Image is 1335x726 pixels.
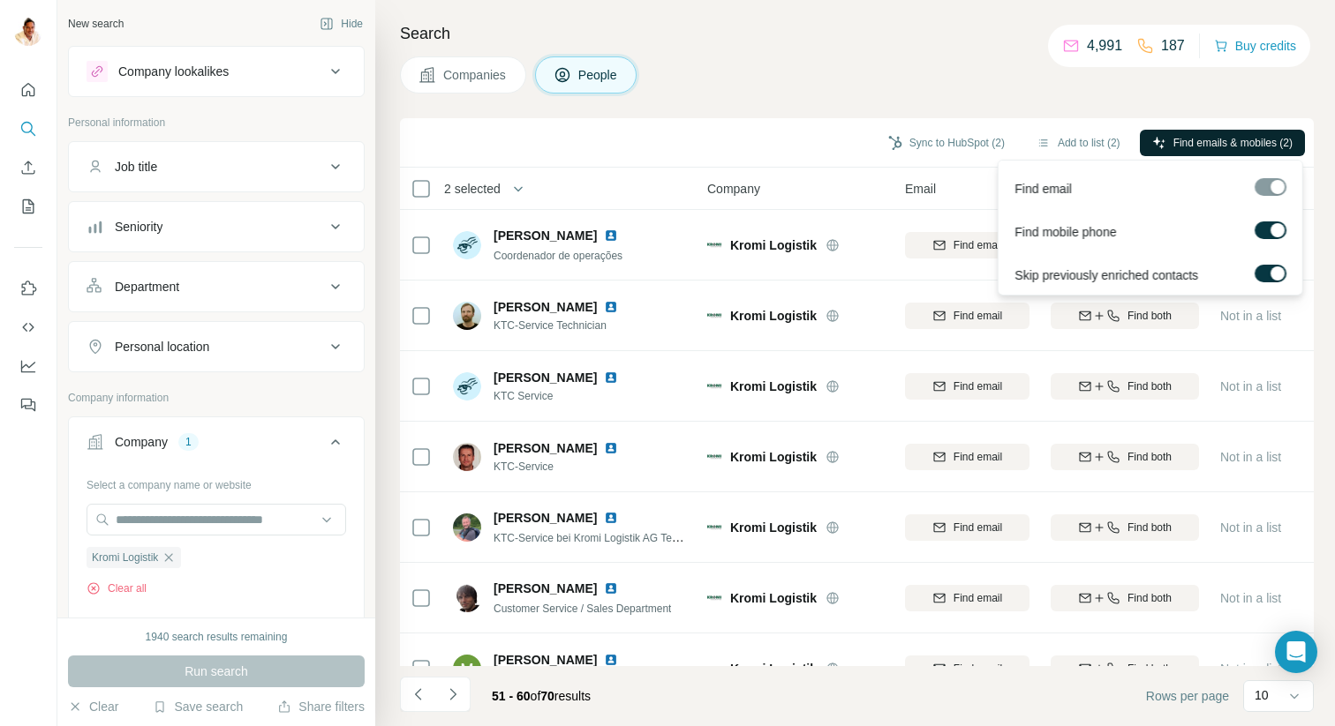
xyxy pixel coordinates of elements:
button: Find email [905,444,1030,470]
div: Seniority [115,218,162,236]
span: Rows per page [1146,687,1229,705]
span: Find both [1128,520,1172,535]
span: Find email [954,520,1002,535]
div: Job title [115,158,157,176]
img: Logo of Kromi Logistik [707,379,721,393]
span: Find both [1128,590,1172,606]
span: KTC Service [494,388,639,404]
img: Avatar [453,655,481,683]
img: Logo of Kromi Logistik [707,662,721,676]
span: Find both [1128,449,1172,465]
span: Not in a list [1220,520,1281,535]
span: results [492,689,591,703]
button: Use Surfe API [14,311,42,343]
span: Find email [954,378,1002,394]
div: 1940 search results remaining [146,629,288,645]
span: Skip previously enriched contacts [1014,266,1198,284]
div: Personal location [115,338,209,356]
span: [PERSON_NAME] [494,439,597,457]
span: Find email [954,449,1002,465]
img: Logo of Kromi Logistik [707,520,721,535]
span: 51 - 60 [492,689,531,703]
img: Avatar [453,443,481,471]
span: Not in a list [1220,379,1281,393]
span: Customer Service / Sales Department [494,603,671,615]
button: Add to list (2) [1024,130,1133,156]
button: Save search [153,698,243,715]
button: Find email [905,303,1030,329]
button: Find email [905,585,1030,611]
button: Hide [307,11,375,37]
span: Find both [1128,378,1172,394]
button: Find email [905,655,1030,682]
span: [PERSON_NAME] [494,580,597,597]
button: Job title [69,146,364,188]
img: LinkedIn logo [604,441,618,455]
button: Use Surfe on LinkedIn [14,273,42,304]
span: Kromi Logistik [730,378,817,395]
span: Kromi Logistik [730,660,817,677]
span: Kromi Logistik [730,448,817,466]
button: Find both [1051,373,1199,400]
button: Find email [905,373,1030,400]
span: [PERSON_NAME] [494,298,597,316]
button: Company1 [69,421,364,470]
div: Company [115,433,168,451]
span: Find both [1128,308,1172,324]
span: Not in a list [1220,662,1281,676]
span: Kromi Logistik [730,307,817,325]
span: of [531,689,541,703]
img: Logo of Kromi Logistik [707,450,721,464]
img: LinkedIn logo [604,370,618,385]
span: KTC-Service bei Kromi Logistik AG Team West [494,530,713,544]
p: 187 [1161,35,1185,56]
span: Kromi Logistik [92,550,158,565]
span: Company [707,180,760,198]
img: Avatar [14,18,42,46]
button: Search [14,113,42,145]
span: 70 [540,689,554,703]
button: Feedback [14,389,42,421]
button: Personal location [69,326,364,368]
button: Navigate to next page [435,677,471,712]
span: 2 selected [444,180,501,198]
button: Company lookalikes [69,50,364,93]
div: Select a company name or website [87,470,346,493]
div: 1 [178,434,199,450]
span: Kromi Logistik [730,236,817,254]
button: Find both [1051,655,1199,682]
button: Find emails & mobiles (2) [1140,130,1305,156]
button: Find both [1051,444,1199,470]
span: [PERSON_NAME] [494,227,597,244]
button: Buy credits [1214,34,1296,58]
button: Find both [1051,514,1199,541]
button: Find both [1051,303,1199,329]
span: Companies [443,66,508,84]
img: Logo of Kromi Logistik [707,309,721,323]
img: Avatar [453,231,481,259]
img: LinkedIn logo [604,581,618,595]
button: Find email [905,232,1030,258]
div: Department [115,278,179,296]
button: Enrich CSV [14,152,42,183]
button: Find email [905,514,1030,541]
span: Find emails & mobiles (2) [1173,135,1293,151]
img: Avatar [453,584,481,612]
span: Find email [954,661,1002,677]
span: Not in a list [1220,450,1281,464]
button: Seniority [69,206,364,248]
span: Find mobile phone [1014,223,1116,241]
span: Not in a list [1220,309,1281,323]
div: Open Intercom Messenger [1275,631,1317,673]
div: New search [68,16,124,32]
button: Clear [68,698,118,715]
button: Dashboard [14,350,42,382]
span: Find email [954,308,1002,324]
img: LinkedIn logo [604,653,618,667]
img: Logo of Kromi Logistik [707,238,721,252]
span: Not in a list [1220,591,1281,605]
p: 4,991 [1087,35,1122,56]
img: LinkedIn logo [604,228,618,243]
img: LinkedIn logo [604,511,618,525]
p: 10 [1255,686,1269,704]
